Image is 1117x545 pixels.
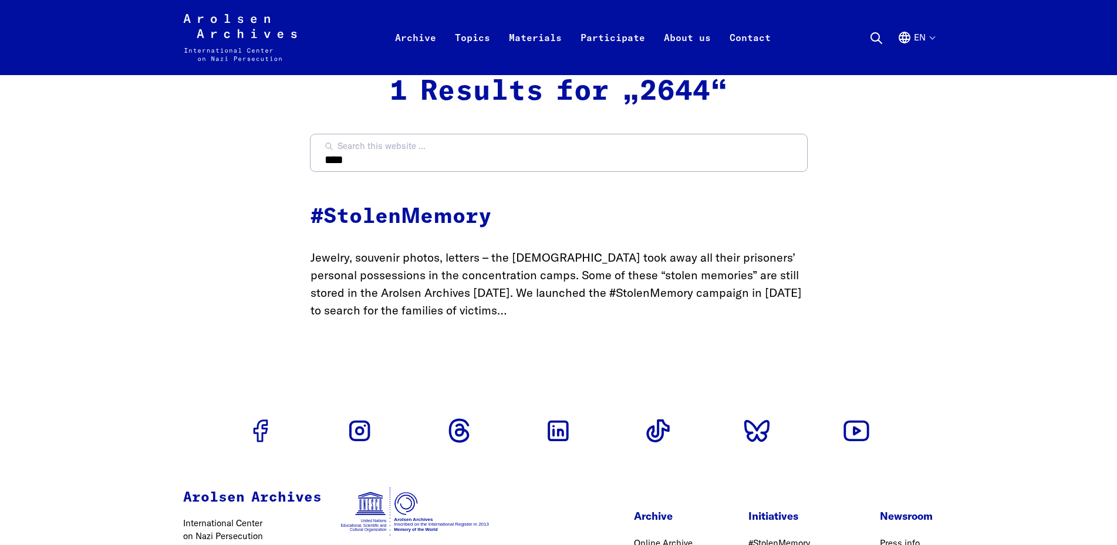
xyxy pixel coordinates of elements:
[183,490,322,505] strong: Arolsen Archives
[639,412,677,449] a: Go to Tiktok profile
[738,412,776,449] a: Go to Bluesky profile
[341,412,379,449] a: Go to Instagram profile
[446,28,500,75] a: Topics
[311,249,807,319] p: Jewelry, souvenir photos, letters – the [DEMOGRAPHIC_DATA] took away all their prisoners’ persona...
[386,28,446,75] a: Archive
[880,508,934,524] p: Newsroom
[386,14,780,61] nav: Primary
[440,412,478,449] a: Go to Threads profile
[311,75,807,109] h2: 1 Results for „2644“
[634,508,693,524] p: Archive
[748,508,824,524] p: Initiatives
[539,412,577,449] a: Go to Linkedin profile
[720,28,780,75] a: Contact
[897,31,934,73] button: English, language selection
[571,28,654,75] a: Participate
[838,412,875,449] a: Go to Youtube profile
[500,28,571,75] a: Materials
[654,28,720,75] a: About us
[183,517,322,543] p: International Center on Nazi Persecution
[242,412,279,449] a: Go to Facebook profile
[311,207,491,228] a: #StolenMemory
